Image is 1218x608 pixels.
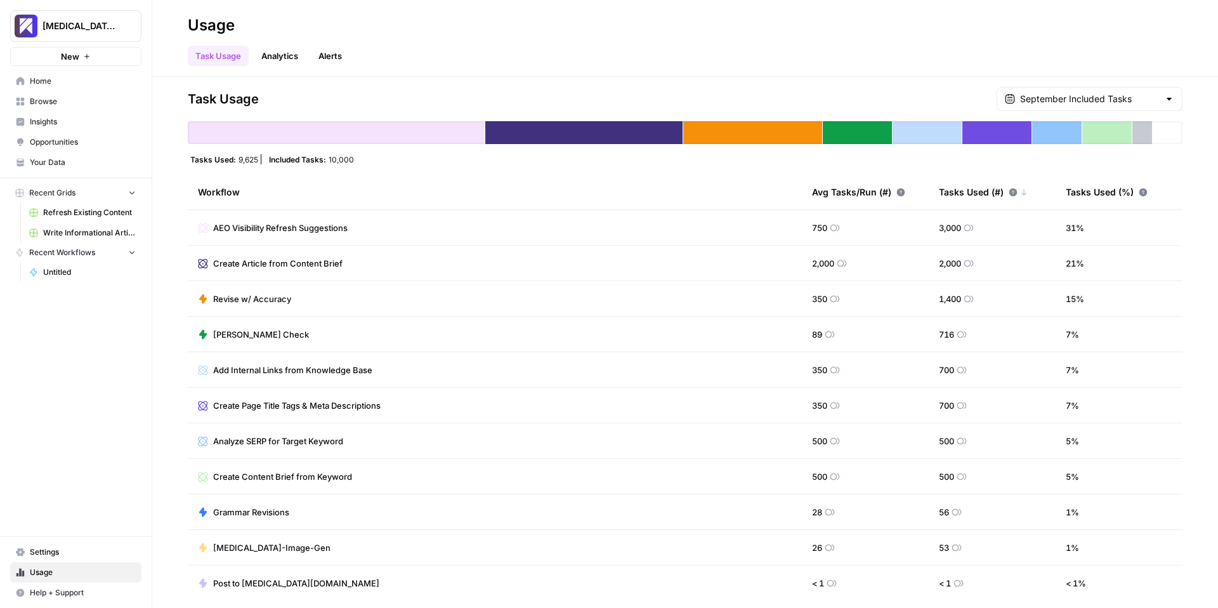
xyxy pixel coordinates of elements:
[30,587,136,598] span: Help + Support
[188,46,249,66] a: Task Usage
[198,175,792,209] div: Workflow
[10,243,141,262] button: Recent Workflows
[812,470,827,483] span: 500
[812,435,827,447] span: 500
[213,399,381,412] span: Create Page Title Tags & Meta Descriptions
[198,293,291,305] a: Revise w/ Accuracy
[10,152,141,173] a: Your Data
[939,506,949,519] span: 56
[1020,93,1159,105] input: September Included Tasks
[254,46,306,66] a: Analytics
[29,247,95,258] span: Recent Workflows
[939,577,951,590] span: < 1
[1066,328,1079,341] span: 7 %
[43,207,136,218] span: Refresh Existing Content
[10,132,141,152] a: Opportunities
[10,183,141,202] button: Recent Grids
[10,71,141,91] a: Home
[29,187,75,199] span: Recent Grids
[23,223,141,243] a: Write Informational Article
[198,506,289,519] a: Grammar Revisions
[1066,470,1079,483] span: 5 %
[213,470,352,483] span: Create Content Brief from Keyword
[812,175,905,209] div: Avg Tasks/Run (#)
[939,470,954,483] span: 500
[1066,175,1148,209] div: Tasks Used (%)
[1066,293,1084,305] span: 15 %
[812,577,824,590] span: < 1
[213,257,343,270] span: Create Article from Content Brief
[939,175,1028,209] div: Tasks Used (#)
[198,328,309,341] a: [PERSON_NAME] Check
[198,541,331,554] a: [MEDICAL_DATA]-Image-Gen
[198,577,379,590] a: Post to [MEDICAL_DATA][DOMAIN_NAME]
[1066,506,1079,519] span: 1 %
[812,399,827,412] span: 350
[1066,221,1084,234] span: 31 %
[30,96,136,107] span: Browse
[10,10,141,42] button: Workspace: Overjet - Test
[10,91,141,112] a: Browse
[61,50,79,63] span: New
[812,541,822,554] span: 26
[43,267,136,278] span: Untitled
[812,328,822,341] span: 89
[939,364,954,376] span: 700
[213,221,348,234] span: AEO Visibility Refresh Suggestions
[939,399,954,412] span: 700
[10,47,141,66] button: New
[812,221,827,234] span: 750
[30,116,136,128] span: Insights
[10,112,141,132] a: Insights
[939,221,961,234] span: 3,000
[1066,257,1084,270] span: 21 %
[30,157,136,168] span: Your Data
[213,435,343,447] span: Analyze SERP for Target Keyword
[10,562,141,583] a: Usage
[1066,435,1079,447] span: 5 %
[15,15,37,37] img: Overjet - Test Logo
[213,541,331,554] span: [MEDICAL_DATA]-Image-Gen
[329,154,354,164] span: 10,000
[812,364,827,376] span: 350
[213,293,291,305] span: Revise w/ Accuracy
[213,364,372,376] span: Add Internal Links from Knowledge Base
[939,541,949,554] span: 53
[269,154,326,164] span: Included Tasks:
[23,202,141,223] a: Refresh Existing Content
[23,262,141,282] a: Untitled
[1066,399,1079,412] span: 7 %
[30,546,136,558] span: Settings
[43,227,136,239] span: Write Informational Article
[30,567,136,578] span: Usage
[939,328,954,341] span: 716
[1066,577,1086,590] span: < 1 %
[10,583,141,603] button: Help + Support
[10,542,141,562] a: Settings
[812,293,827,305] span: 350
[1066,541,1079,554] span: 1 %
[239,154,258,164] span: 9,625
[939,435,954,447] span: 500
[213,328,309,341] span: [PERSON_NAME] Check
[939,257,961,270] span: 2,000
[939,293,961,305] span: 1,400
[812,506,822,519] span: 28
[213,506,289,519] span: Grammar Revisions
[1066,364,1079,376] span: 7 %
[30,76,136,87] span: Home
[311,46,350,66] button: Alerts
[43,20,119,32] span: [MEDICAL_DATA] - Test
[190,154,236,164] span: Tasks Used:
[812,257,834,270] span: 2,000
[188,90,259,108] span: Task Usage
[30,136,136,148] span: Opportunities
[188,15,235,36] div: Usage
[213,577,379,590] span: Post to [MEDICAL_DATA][DOMAIN_NAME]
